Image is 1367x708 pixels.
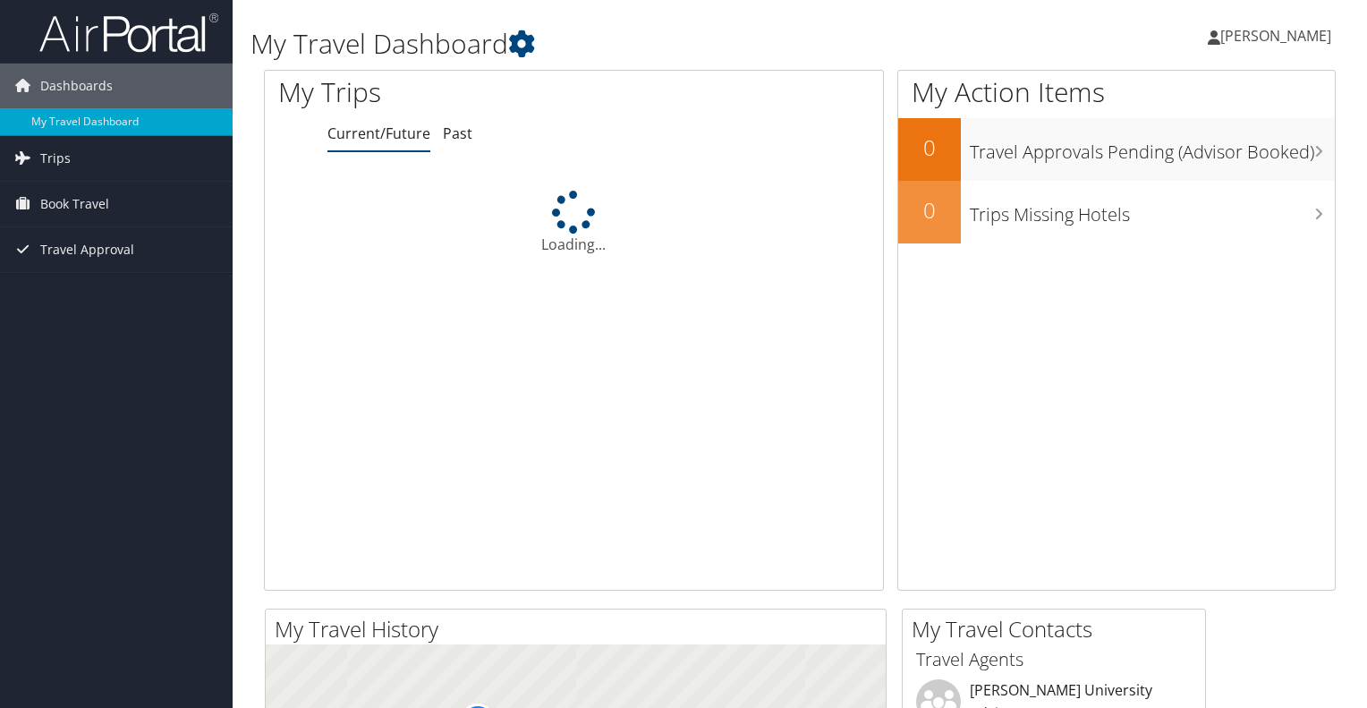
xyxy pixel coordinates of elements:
a: [PERSON_NAME] [1208,9,1349,63]
h1: My Trips [278,73,612,111]
h3: Trips Missing Hotels [970,193,1335,227]
h1: My Travel Dashboard [250,25,983,63]
span: Dashboards [40,64,113,108]
h3: Travel Approvals Pending (Advisor Booked) [970,131,1335,165]
span: Trips [40,136,71,181]
span: Book Travel [40,182,109,226]
h2: 0 [898,195,961,226]
a: 0Travel Approvals Pending (Advisor Booked) [898,118,1335,181]
a: Current/Future [327,124,430,143]
div: Loading... [265,191,883,255]
h2: 0 [898,132,961,163]
h2: My Travel Contacts [912,614,1205,644]
h3: Travel Agents [916,647,1192,672]
img: airportal-logo.png [39,12,218,54]
h1: My Action Items [898,73,1335,111]
span: Travel Approval [40,227,134,272]
a: Past [443,124,472,143]
span: [PERSON_NAME] [1220,26,1331,46]
a: 0Trips Missing Hotels [898,181,1335,243]
h2: My Travel History [275,614,886,644]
